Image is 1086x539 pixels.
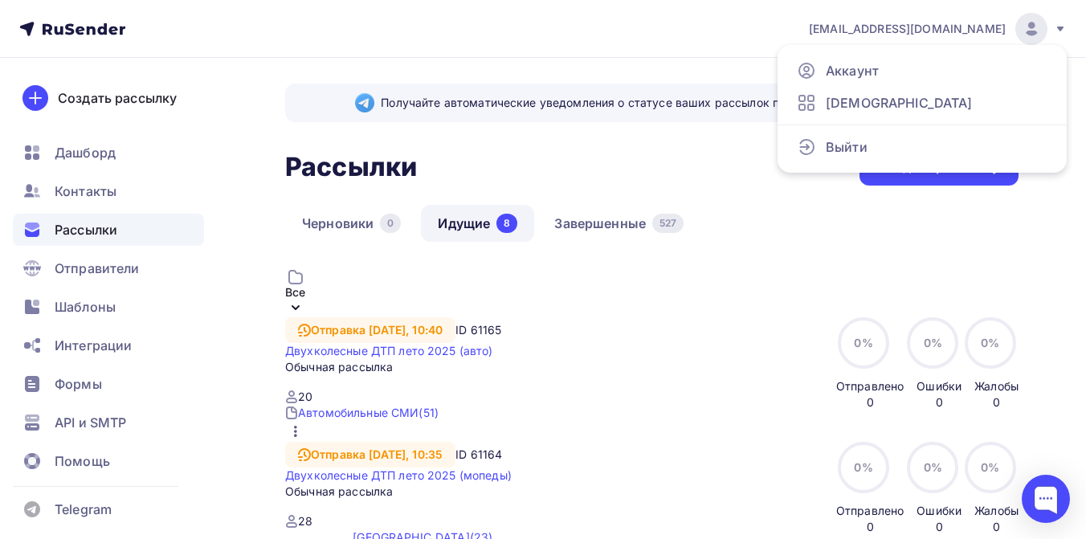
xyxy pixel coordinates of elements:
div: 28 [298,513,312,529]
a: Шаблоны [13,291,204,323]
div: 0 [936,519,943,535]
div: 20 [298,389,312,405]
div: 0 [867,519,874,535]
span: Формы [55,374,102,394]
div: (51) [418,405,439,421]
div: Отправка [DATE], 10:40 [285,317,455,343]
ul: [EMAIL_ADDRESS][DOMAIN_NAME] [778,45,1067,173]
a: Контакты [13,175,204,207]
button: Все [285,267,305,317]
div: Автомобильные СМИ [298,405,418,421]
div: Отправлено [836,378,904,394]
div: Отправлено [836,503,904,519]
span: ID [455,447,467,461]
a: Двухколесные ДТП лето 2025 (мопеды) [285,468,512,482]
div: Отправка [DATE], 10:35 [285,442,455,468]
a: Формы [13,368,204,400]
div: 0 [380,214,401,233]
a: Завершенные527 [537,205,700,242]
a: Автомобильные СМИ (51) [298,405,439,421]
span: 0% [981,336,999,349]
span: 0% [924,460,942,474]
span: [DEMOGRAPHIC_DATA] [826,93,973,112]
div: Жалобы [974,378,1019,394]
span: Помощь [55,451,110,471]
span: Отправители [55,259,140,278]
h2: Рассылки [285,151,417,183]
div: 0 [936,394,943,410]
div: 0 [867,394,874,410]
a: Дашборд [13,137,204,169]
a: Черновики0 [285,205,418,242]
span: 0% [924,336,942,349]
span: 0% [981,460,999,474]
span: Контакты [55,182,116,201]
a: Отправители [13,252,204,284]
div: Ошибки [917,503,961,519]
span: ID [455,323,467,337]
span: 0% [854,460,872,474]
a: Рассылки [13,214,204,246]
span: 61165 [471,323,502,337]
span: Шаблоны [55,297,116,316]
span: Обычная рассылка [285,484,393,500]
span: Рассылки [55,220,117,239]
div: 527 [652,214,684,233]
span: 0% [854,336,872,349]
span: Получайте автоматические уведомления о статусе ваших рассылок прямо в Telegram. [381,95,948,111]
span: Дашборд [55,143,116,162]
div: Жалобы [974,503,1019,519]
div: 8 [496,214,517,233]
a: [EMAIL_ADDRESS][DOMAIN_NAME] [809,13,1067,45]
a: Идущие8 [421,205,534,242]
span: [EMAIL_ADDRESS][DOMAIN_NAME] [809,21,1006,37]
div: Ошибки [917,378,961,394]
span: Выйти [826,137,868,157]
img: Telegram [355,93,374,112]
span: API и SMTP [55,413,126,432]
div: Все [285,287,305,298]
span: Аккаунт [826,61,879,80]
span: Обычная рассылка [285,359,393,375]
a: Двухколесные ДТП лето 2025 (авто) [285,344,493,357]
div: 0 [993,394,1000,410]
span: Интеграции [55,336,132,355]
div: 0 [993,519,1000,535]
span: Telegram [55,500,112,519]
span: 61164 [471,447,503,461]
div: Создать рассылку [58,88,177,108]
